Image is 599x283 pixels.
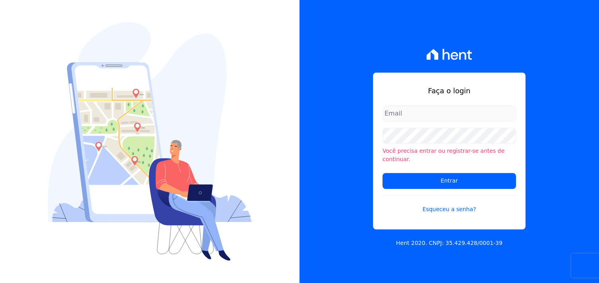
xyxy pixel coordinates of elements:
li: Você precisa entrar ou registrar-se antes de continuar. [383,147,516,164]
h1: Faça o login [383,85,516,96]
input: Email [383,106,516,121]
img: Login [48,22,252,261]
p: Hent 2020. CNPJ: 35.429.428/0001-39 [396,239,502,247]
input: Entrar [383,173,516,189]
a: Esqueceu a senha? [383,195,516,214]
